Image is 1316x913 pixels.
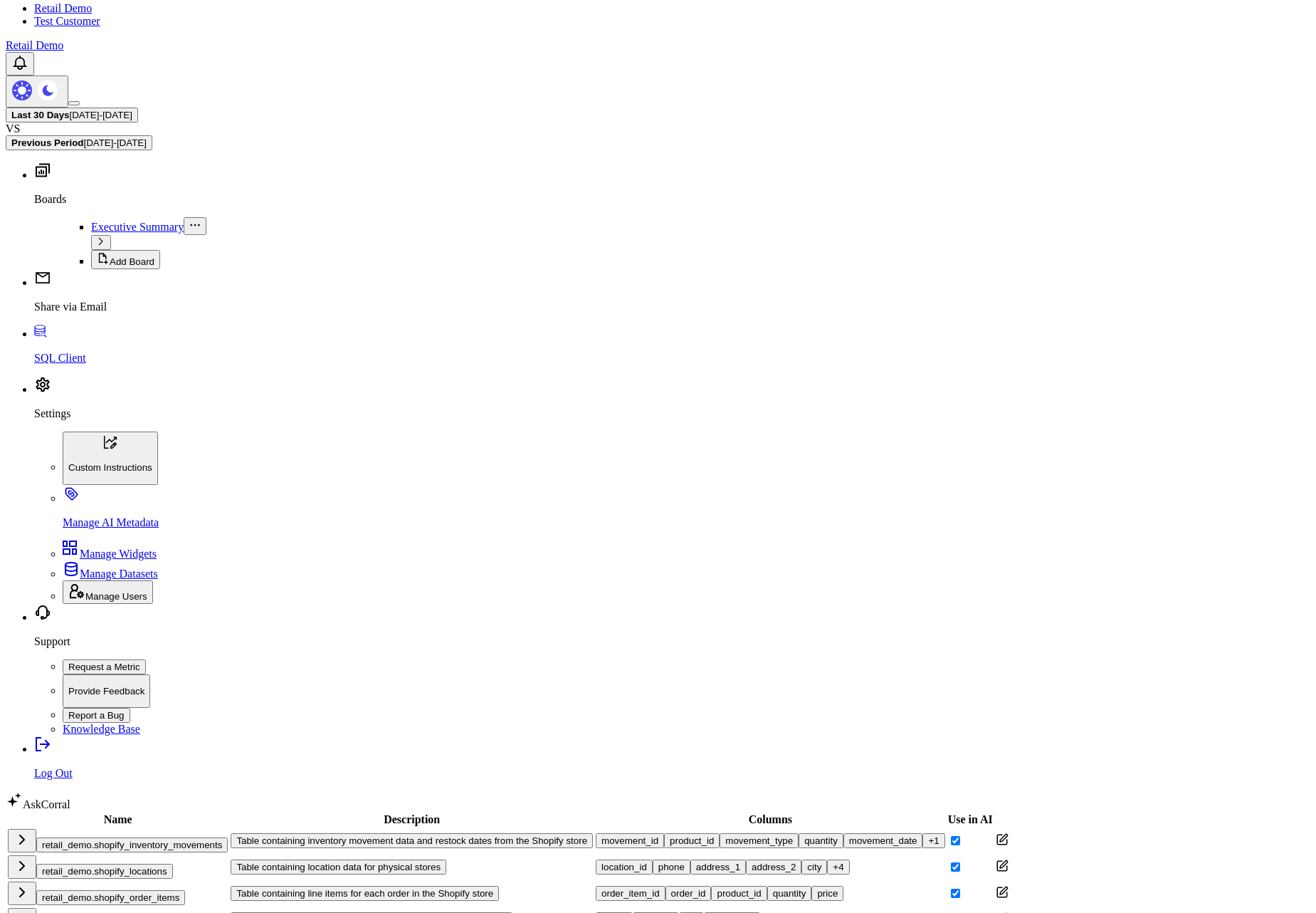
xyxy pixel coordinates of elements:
button: retail_demo.shopify_inventory_movements [36,838,228,852]
p: Log Out [34,767,1310,780]
button: product_id [711,886,767,901]
button: Report a Bug [63,708,130,723]
button: movement_id [596,833,664,848]
a: Test Customer [34,15,100,27]
input: Turn off Use in AI [951,862,960,872]
span: [DATE] - [DATE] [70,110,132,120]
th: Name [7,813,228,827]
button: +4 [827,860,849,875]
a: Manage Datasets [63,568,158,580]
button: Custom Instructions [63,432,158,485]
button: price [811,886,843,901]
a: Knowledge Base [63,723,140,735]
div: + 1 [928,835,939,846]
b: Last 30 Days [11,110,70,120]
button: quantity [767,886,812,901]
div: product_id [717,888,761,899]
a: Log Out [34,743,1310,780]
button: Manage Users [63,580,153,604]
div: + 4 [833,862,843,872]
span: Manage Datasets [80,568,158,580]
p: Boards [34,193,1310,206]
th: Description [230,813,594,827]
div: product_id [670,835,714,846]
span: [DATE] - [DATE] [83,137,146,148]
div: city [807,862,821,872]
div: order_item_id [601,888,660,899]
p: Manage AI Metadata [63,516,1310,529]
p: Custom Instructions [68,462,152,473]
button: retail_demo.shopify_order_items [36,890,185,905]
p: Support [34,635,1310,648]
button: address_2 [746,860,801,875]
button: Table containing location data for physical stores [231,860,446,875]
button: +1 [922,833,944,848]
b: Previous Period [11,137,83,148]
div: movement_type [725,835,793,846]
button: address_1 [690,860,746,875]
div: price [817,888,838,899]
div: location_id [601,862,647,872]
button: Provide Feedback [63,674,150,709]
div: movement_id [601,835,658,846]
button: quantity [799,833,843,848]
button: product_id [664,833,720,848]
div: phone [658,862,685,872]
button: order_item_id [596,886,665,901]
button: Previous Period[DATE]-[DATE] [6,135,152,150]
span: Manage Widgets [80,548,157,560]
p: Share via Email [34,301,1310,313]
div: quantity [773,888,806,899]
p: SQL Client [34,352,1310,365]
input: Turn off Use in AI [951,836,960,845]
a: SQL Client [34,328,1310,365]
button: Last 30 Days[DATE]-[DATE] [6,108,138,122]
button: movement_type [720,833,799,848]
button: Request a Metric [63,659,146,674]
p: Provide Feedback [68,686,144,697]
input: Turn off Use in AI [951,889,960,898]
button: retail_demo.shopify_locations [36,864,173,879]
button: order_id [665,886,712,901]
div: address_2 [752,862,796,872]
a: Retail Demo [6,39,63,51]
div: movement_date [849,835,917,846]
button: movement_date [843,833,923,848]
th: Use in AI [947,813,994,827]
button: Add Board [91,250,160,269]
p: Settings [34,407,1310,420]
a: Manage Widgets [63,548,157,560]
div: order_id [671,888,706,899]
span: Manage Users [85,591,147,602]
div: address_1 [696,862,740,872]
div: quantity [804,835,838,846]
button: Table containing line items for each order in the Shopify store [231,886,499,901]
button: Table containing inventory movement data and restock dates from the Shopify store [231,833,593,848]
th: Columns [595,813,946,827]
a: AskCorral [6,798,70,810]
a: Manage AI Metadata [63,492,1310,529]
button: phone [653,860,690,875]
a: Retail Demo [34,2,92,14]
button: city [801,860,827,875]
div: VS [6,122,1310,135]
button: location_id [596,860,653,875]
a: Executive Summary [91,221,184,233]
